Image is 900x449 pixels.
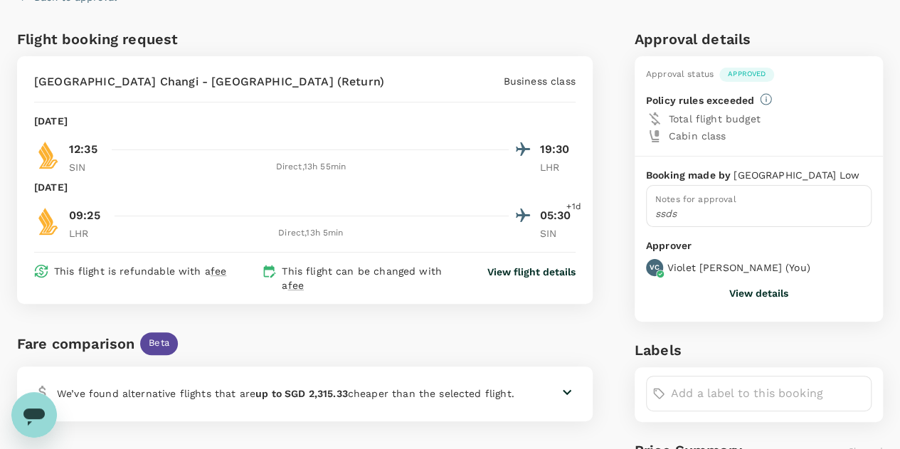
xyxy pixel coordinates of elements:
p: Booking made by [646,168,734,182]
h6: Approval details [635,28,883,51]
span: Beta [140,337,178,350]
span: fee [211,265,226,277]
iframe: Button to launch messaging window [11,392,57,438]
button: View flight details [487,265,576,279]
p: Policy rules exceeded [646,93,754,107]
p: [DATE] [34,114,68,128]
p: LHR [540,160,576,174]
span: +1d [566,200,581,214]
p: 19:30 [540,141,576,158]
p: ssds [655,206,862,221]
span: Notes for approval [655,194,736,204]
h6: Flight booking request [17,28,302,51]
p: Total flight budget [669,112,872,126]
p: [DATE] [34,180,68,194]
p: SIN [69,160,105,174]
button: View details [729,287,788,299]
b: up to SGD 2,315.33 [255,388,348,399]
div: Approval status [646,68,714,82]
p: [GEOGRAPHIC_DATA] Low [734,168,859,182]
p: VC [650,263,660,273]
h6: Labels [635,339,883,361]
p: This flight is refundable with a [54,264,226,278]
input: Add a label to this booking [671,382,865,405]
img: SQ [34,141,63,169]
p: SIN [540,226,576,241]
div: Direct , 13h 5min [113,226,509,241]
span: fee [287,280,303,291]
p: Violet [PERSON_NAME] ( You ) [667,260,810,275]
span: Approved [719,69,774,79]
p: This flight can be changed with a [282,264,461,292]
p: Business class [504,74,576,88]
p: We’ve found alternative flights that are cheaper than the selected flight. [57,386,514,401]
p: Approver [646,238,872,253]
p: 12:35 [69,141,97,158]
img: SQ [34,207,63,236]
div: Fare comparison [17,332,134,355]
div: Direct , 13h 55min [113,160,509,174]
p: Cabin class [669,129,872,143]
p: LHR [69,226,105,241]
p: 09:25 [69,207,100,224]
p: 05:30 [540,207,576,224]
p: [GEOGRAPHIC_DATA] Changi - [GEOGRAPHIC_DATA] (Return) [34,73,384,90]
